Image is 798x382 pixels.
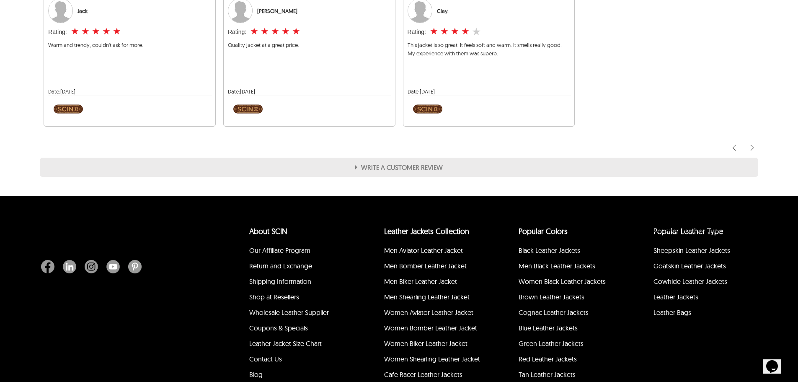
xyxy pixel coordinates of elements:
a: Women Biker Leather Jacket [384,339,467,348]
li: Blue Leather Jackets [517,322,619,337]
a: Men Biker Leather Jacket [384,277,457,286]
a: Pinterest [124,260,142,273]
a: Our Affiliate Program [249,246,310,255]
label: 4 rating [281,27,290,36]
a: Youtube [102,260,124,273]
label: 2 rating [81,27,90,36]
a: Instagram [80,260,102,273]
a: Brown Leather Jackets [519,293,584,301]
li: Women Shearling Leather Jacket [383,353,485,368]
li: Black Leather Jackets [517,244,619,260]
a: Green Leather Jackets [519,339,584,348]
label: 2 rating [440,27,449,36]
a: Cafe Racer Leather Jackets [384,370,462,379]
li: Men Shearling Leather Jacket [383,291,485,306]
img: Youtube [106,260,120,273]
li: Our Affiliate Program [248,244,350,260]
div: forward Arrow [749,144,758,152]
li: Contact Us [248,353,350,368]
label: Write A customer review [40,158,758,177]
a: Red Leather Jackets [519,355,577,363]
div: Clay. [437,7,449,15]
span: Date: [DATE] [48,88,75,95]
img: sprite-icon [731,144,737,152]
li: Women Bomber Leather Jacket [383,322,485,337]
a: Men Shearling Leather Jacket [384,293,470,301]
a: Contact Us [249,355,282,363]
a: Linkedin [59,260,80,273]
a: Women Aviator Leather Jacket [384,308,473,317]
span: Welcome to our site, if you need help simply reply to this message, we are online and ready to help. [3,3,138,16]
li: Men Black Leather Jackets [517,260,619,275]
label: 2 rating [261,27,269,36]
label: 3 rating [271,27,279,36]
div: [PERSON_NAME] [257,7,297,15]
a: Shipping Information [249,277,311,286]
li: Women Black Leather Jackets [517,275,619,291]
iframe: chat widget [639,217,790,344]
label: 4 rating [461,27,470,36]
a: popular leather jacket colors [519,226,568,236]
a: Coupons & Specials [249,324,308,332]
a: Blue Leather Jackets [519,324,578,332]
label: 5 rating [113,27,121,36]
a: Facebook [41,260,59,273]
label: 1 rating [250,27,258,36]
a: Women Bomber Leather Jacket [384,324,477,332]
div: Jack [77,7,88,15]
label: 1 rating [71,27,79,36]
li: Women Aviator Leather Jacket [383,306,485,322]
a: Shop at Resellers [249,293,299,301]
li: Men Aviator Leather Jacket [383,244,485,260]
label: 3 rating [92,27,100,36]
a: Black Leather Jackets [519,246,580,255]
a: Men Aviator Leather Jacket [384,246,463,255]
li: Wholesale Leather Supplier [248,306,350,322]
label: 3 rating [451,27,459,36]
span: Date: [DATE] [228,88,255,95]
li: Leather Jacket Size Chart [248,337,350,353]
img: SCIN [233,100,263,118]
li: Women Biker Leather Jacket [383,337,485,353]
a: Women Shearling Leather Jacket [384,355,480,363]
span: Warm and trendy, couldn't ask for more. [48,42,143,48]
label: 5 rating [472,27,481,36]
li: Men Biker Leather Jacket [383,275,485,291]
a: Wholesale Leather Supplier [249,308,329,317]
div: Welcome to our site, if you need help simply reply to this message, we are online and ready to help. [3,3,154,17]
li: Men Bomber Leather Jacket [383,260,485,275]
div: Back Arrow [731,144,740,152]
img: Facebook [41,260,54,273]
li: Shipping Information [248,275,350,291]
a: Tan Leather Jackets [519,370,576,379]
div: Rating: [408,28,426,36]
li: Shop at Resellers [248,291,350,306]
li: Return and Exchange [248,260,350,275]
img: SCIN [54,100,83,118]
span: This jacket is so great. It feels soft and warm. It smells really good. My experience with them w... [408,42,562,57]
a: Women Black Leather Jackets [519,277,606,286]
a: Men Black Leather Jackets [519,262,595,270]
a: Leather Jacket Size Chart [249,339,322,348]
img: sprite-icon [749,144,755,152]
label: 4 rating [102,27,111,36]
label: 1 rating [430,27,438,36]
img: Linkedin [63,260,76,273]
img: Instagram [85,260,98,273]
a: Leather Jackets Collection [384,226,469,236]
li: Cognac Leather Jackets [517,306,619,322]
iframe: chat widget [763,348,790,374]
a: Men Bomber Leather Jacket [384,262,467,270]
li: Red Leather Jackets [517,353,619,368]
a: Blog [249,370,263,379]
a: Cognac Leather Jackets [519,308,589,317]
label: 5 rating [292,27,300,36]
a: About SCIN [249,226,287,236]
li: Coupons & Specials [248,322,350,337]
div: Rating: [228,28,246,36]
a: Return and Exchange [249,262,312,270]
img: SCIN [413,100,442,118]
span: Date: [DATE] [408,88,435,95]
div: Rating: [48,28,67,36]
